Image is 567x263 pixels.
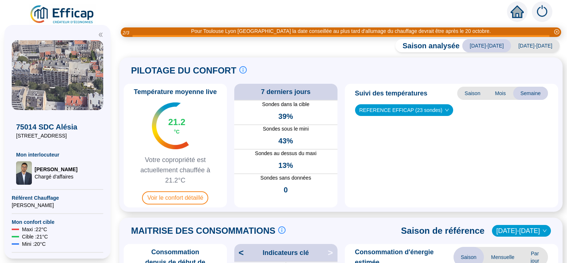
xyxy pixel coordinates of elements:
[16,122,99,132] span: 75014 SDC Alésia
[542,229,547,233] span: down
[462,39,511,52] span: [DATE]-[DATE]
[22,240,46,248] span: Mini : 20 °C
[142,191,208,204] span: Voir le confort détaillé
[355,88,428,98] span: Suivi des températures
[513,87,548,100] span: Semaine
[12,202,103,209] span: [PERSON_NAME]
[511,5,524,18] span: home
[234,247,244,259] span: <
[98,32,103,37] span: double-left
[328,247,337,259] span: >
[12,218,103,226] span: Mon confort cible
[488,87,513,100] span: Mois
[284,185,288,195] span: 0
[511,39,560,52] span: [DATE]-[DATE]
[123,30,129,35] i: 2 / 3
[457,87,488,100] span: Saison
[395,41,460,51] span: Saison analysée
[279,160,293,170] span: 13%
[191,27,491,35] div: Pour Toulouse Lyon [GEOGRAPHIC_DATA] la date conseillée au plus tard d'allumage du chauffage devr...
[234,150,337,157] span: Sondes au dessus du maxi
[152,102,189,149] img: indicateur températures
[22,226,47,233] span: Maxi : 22 °C
[29,4,96,25] img: efficap energie logo
[239,66,247,74] span: info-circle
[278,226,286,234] span: info-circle
[168,116,186,128] span: 21.2
[130,87,221,97] span: Température moyenne live
[131,65,236,76] span: PILOTAGE DU CONFORT
[532,1,552,22] img: alerts
[16,151,99,158] span: Mon interlocuteur
[22,233,48,240] span: Cible : 21 °C
[16,132,99,139] span: [STREET_ADDRESS]
[279,136,293,146] span: 43%
[359,105,449,116] span: REFERENCE EFFICAP (23 sondes)
[127,155,224,185] span: Votre copropriété est actuellement chauffée à 21.2°C
[131,225,275,237] span: MAITRISE DES CONSOMMATIONS
[279,111,293,121] span: 39%
[35,166,78,173] span: [PERSON_NAME]
[554,29,559,34] span: close-circle
[234,101,337,108] span: Sondes dans la cible
[234,125,337,133] span: Sondes sous le mini
[263,248,309,258] span: Indicateurs clé
[35,173,78,180] span: Chargé d'affaires
[496,225,547,236] span: 2023-2024
[16,161,32,185] img: Chargé d'affaires
[174,128,180,135] span: °C
[261,87,310,97] span: 7 derniers jours
[234,174,337,182] span: Sondes sans données
[401,225,485,237] span: Saison de référence
[12,194,103,202] span: Référent Chauffage
[445,108,449,112] span: down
